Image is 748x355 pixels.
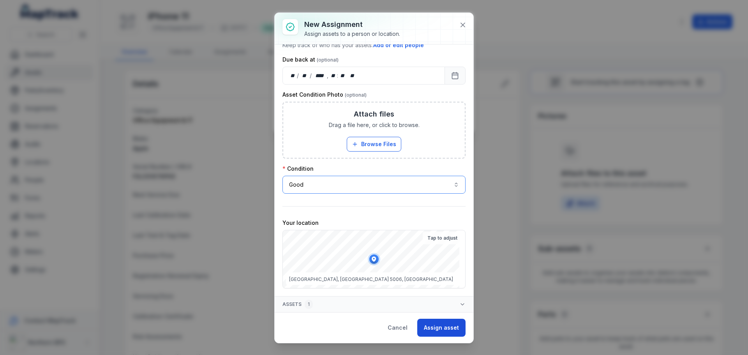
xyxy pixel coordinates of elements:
p: Keep track of who has your assets. [282,41,466,49]
button: Assets1 [275,297,473,312]
span: [GEOGRAPHIC_DATA], [GEOGRAPHIC_DATA] 5006, [GEOGRAPHIC_DATA] [289,276,453,282]
button: Good [282,176,466,194]
div: day, [289,72,297,79]
span: Assets [282,300,313,309]
label: Your location [282,219,319,227]
label: Condition [282,165,314,173]
canvas: Map [283,230,459,288]
div: , [327,72,329,79]
div: : [337,72,339,79]
div: 1 [305,300,313,309]
div: year, [312,72,327,79]
div: hour, [329,72,337,79]
div: / [297,72,300,79]
div: Assign assets to a person or location. [304,30,400,38]
button: Browse Files [347,137,401,152]
div: / [310,72,312,79]
div: minute, [339,72,347,79]
strong: Tap to adjust [427,235,457,241]
span: Drag a file here, or click to browse. [329,121,420,129]
div: am/pm, [348,72,357,79]
button: Assign asset [417,319,466,337]
label: Due back at [282,56,339,64]
button: Add or edit people [373,41,424,49]
label: Asset Condition Photo [282,91,367,99]
button: Cancel [381,319,414,337]
div: month, [300,72,310,79]
h3: New assignment [304,19,400,30]
button: Calendar [445,67,466,85]
h3: Attach files [354,109,394,120]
